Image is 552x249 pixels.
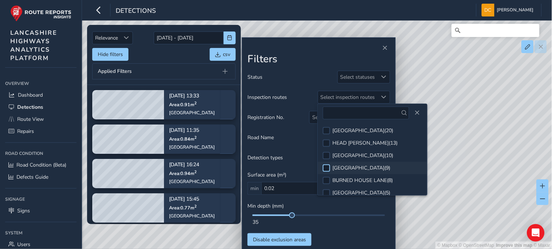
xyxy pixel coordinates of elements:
sup: 2 [194,134,197,140]
span: Detections [116,6,156,16]
span: Min depth (mm) [247,202,284,209]
span: Detection types [247,154,283,161]
span: Defects Guide [16,174,48,181]
sup: 2 [194,100,197,105]
a: Signs [5,205,77,217]
span: Area: 0.77 m [169,205,197,211]
span: Users [17,241,30,248]
h2: Filters [247,53,390,66]
div: Road Condition [5,148,77,159]
span: Road Condition (Beta) [16,161,66,168]
a: Detections [5,101,77,113]
div: Sort by Date [120,32,133,44]
span: Relevance [93,32,120,44]
input: Search [452,24,540,37]
p: [DATE] 13:33 [169,93,215,99]
span: Area: 0.94 m [169,170,197,176]
span: Dashboard [18,92,43,99]
div: BURNED HOUSE LANE ( 8 ) [333,177,393,184]
button: Disable exclusion areas [247,233,312,246]
div: Open Intercom Messenger [527,224,545,242]
span: Status [247,74,262,81]
span: Inspection routes [247,94,287,101]
div: Select inspection routes [318,91,378,103]
p: [DATE] 15:45 [169,197,215,202]
button: Hide filters [92,48,128,61]
span: Repairs [17,128,34,135]
span: Signs [17,207,30,214]
a: Defects Guide [5,171,77,183]
div: Overview [5,78,77,89]
button: Close [380,43,390,53]
button: [PERSON_NAME] [482,4,536,16]
span: Area: 0.91 m [169,101,197,108]
img: rr logo [10,5,71,22]
span: Detections [17,104,43,111]
button: csv [210,48,236,61]
span: LANCASHIRE HIGHWAYS ANALYTICS PLATFORM [10,29,57,62]
sup: 2 [194,169,197,174]
span: csv [223,51,230,58]
a: Repairs [5,125,77,137]
span: Road Name [247,134,274,141]
a: Dashboard [5,89,77,101]
div: [GEOGRAPHIC_DATA] [169,110,215,116]
div: System [5,227,77,238]
div: [GEOGRAPHIC_DATA] ( 5 ) [333,189,391,196]
span: Registration No. [247,114,284,121]
sup: 2 [194,203,197,209]
span: Applied Filters [98,69,132,74]
div: Signage [5,194,77,205]
p: [DATE] 11:35 [169,128,215,133]
div: [GEOGRAPHIC_DATA] [169,213,215,219]
input: 0 [261,182,318,195]
div: [GEOGRAPHIC_DATA] ( 10 ) [333,152,394,159]
div: 35 [253,219,385,226]
span: Surface area (m²) [247,171,286,178]
span: min [247,182,261,195]
span: [PERSON_NAME] [497,4,534,16]
a: Route View [5,113,77,125]
span: Area: 0.84 m [169,136,197,142]
span: Route View [17,116,44,123]
div: Select registration numbers [310,111,378,123]
button: Close [412,108,422,118]
img: diamond-layout [482,4,495,16]
div: [GEOGRAPHIC_DATA] [169,179,215,185]
p: [DATE] 16:24 [169,162,215,167]
div: [GEOGRAPHIC_DATA] [169,144,215,150]
div: [GEOGRAPHIC_DATA] ( 20 ) [333,127,394,134]
div: [GEOGRAPHIC_DATA] ( 9 ) [333,164,391,171]
div: HEAD [PERSON_NAME] ( 13 ) [333,140,398,146]
div: Select statuses [338,71,378,83]
a: Road Condition (Beta) [5,159,77,171]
